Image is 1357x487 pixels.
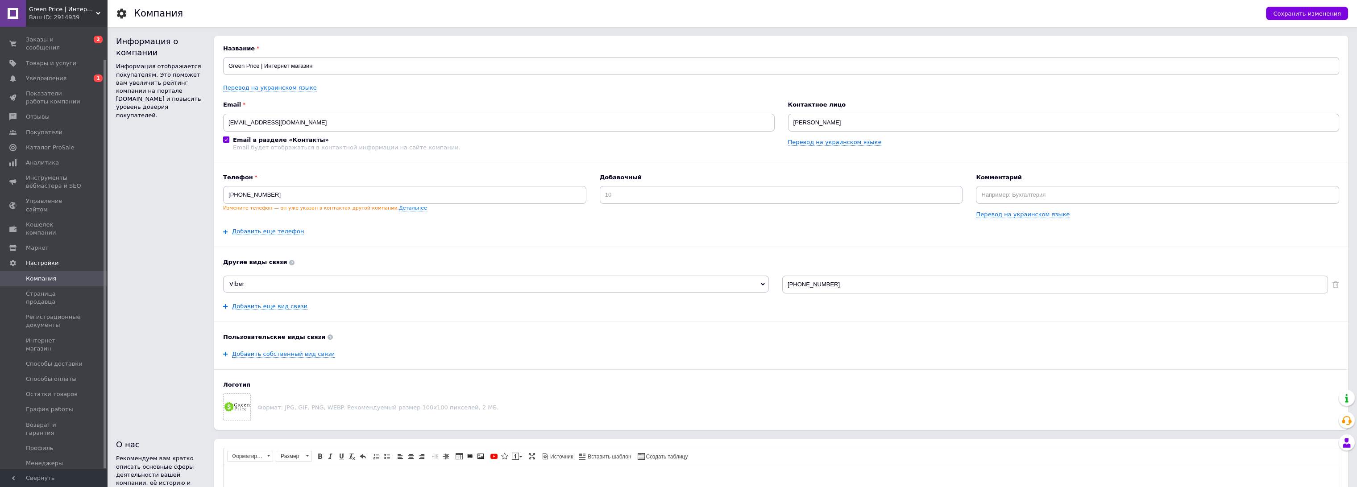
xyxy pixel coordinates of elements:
span: Покупатели [26,128,62,136]
b: Телефон [223,173,586,182]
span: Источник [549,453,573,461]
a: Уменьшить отступ [430,451,440,461]
span: Менеджеры [26,459,63,467]
a: Подчеркнутый (Ctrl+U) [336,451,346,461]
div: Ваш ID: 2914939 [29,13,107,21]
span: Отзывы [26,113,50,121]
span: График работы [26,405,73,413]
b: Добавочный [600,173,963,182]
a: По центру [406,451,416,461]
span: Инструменты вебмастера и SEO [26,174,83,190]
a: Добавить еще телефон [232,228,304,235]
span: Показатели работы компании [26,90,83,106]
button: Сохранить изменения [1266,7,1348,20]
span: Управление сайтом [26,197,83,213]
input: 10 [600,186,963,204]
b: Email в разделе «Контакты» [233,136,329,143]
b: Пользовательские виды связи [223,333,1339,341]
span: Создать таблицу [645,453,688,461]
div: Информация о компании [116,36,205,58]
a: Развернуть [527,451,537,461]
span: Профиль [26,444,54,452]
span: Вставить шаблон [586,453,631,461]
div: Email будет отображаться в контактной информации на сайте компании. [233,144,461,151]
span: Green Price | Интернет магазин [29,5,96,13]
a: Перевод на украинском языке [788,139,882,146]
b: Контактное лицо [788,101,1340,109]
a: Перевод на украинском языке [223,84,317,91]
span: Настройки [26,259,58,267]
span: Размер [276,451,303,461]
a: Убрать форматирование [347,451,357,461]
span: Форматирование [228,451,264,461]
a: Вставить / удалить нумерованный список [371,451,381,461]
a: Добавить еще вид связи [232,303,307,310]
a: Форматирование [227,451,273,462]
input: +38 096 0000000 [223,186,586,204]
span: Способы оплаты [26,375,77,383]
div: Информация отображается покупателям. Это поможет вам увеличить рейтинг компании на портале [DOMAI... [116,62,205,119]
span: Возврат и гарантия [26,421,83,437]
span: Регистрационные документы [26,313,83,329]
span: Кошелек компании [26,221,83,237]
a: Добавить собственный вид связи [232,351,335,358]
div: О нас [116,439,205,450]
a: Вставить сообщение [510,451,523,461]
a: Вставить/Редактировать ссылку (Ctrl+L) [465,451,475,461]
a: Перевод на украинском языке [976,211,1070,218]
a: Вставить шаблон [578,451,632,461]
a: По правому краю [417,451,427,461]
a: Полужирный (Ctrl+B) [315,451,325,461]
a: Размер [276,451,312,462]
span: 1 [94,74,103,82]
a: Источник [540,451,574,461]
a: Курсив (Ctrl+I) [326,451,336,461]
span: Остатки товаров [26,390,78,398]
a: Вставить иконку [500,451,510,461]
span: Измените телефон — он уже указан в контактах другой компании. [223,205,427,211]
a: По левому краю [395,451,405,461]
input: Электронный адрес [223,114,775,132]
a: Отменить (Ctrl+Z) [358,451,368,461]
b: Название [223,45,1339,53]
span: Страница продавца [26,290,83,306]
a: Вставить / удалить маркированный список [382,451,392,461]
h1: Компания [134,8,183,19]
span: Viber [229,281,245,287]
b: Другие виды связи [223,258,1339,266]
span: Уведомления [26,74,66,83]
span: Способы доставки [26,360,83,368]
span: Интернет-магазин [26,337,83,353]
span: Аналитика [26,159,59,167]
input: ФИО [788,114,1340,132]
span: Каталог ProSale [26,144,74,152]
span: Маркет [26,244,49,252]
a: Детальнее [399,205,427,211]
p: Формат: JPG, GIF, PNG, WEBP. Рекомендуемый размер 100х100 пикселей, 2 МБ. [257,404,1339,411]
span: Товары и услуги [26,59,76,67]
span: Компания [26,275,56,283]
a: Таблица [454,451,464,461]
a: Изображение [476,451,486,461]
b: Email [223,101,775,109]
a: Добавить видео с YouTube [489,451,499,461]
span: 2 [94,36,103,43]
b: Логотип [223,381,1339,389]
b: Комментарий [976,173,1339,182]
span: Сохранить изменения [1273,10,1341,17]
input: Название вашей компании [223,57,1339,75]
a: Создать таблицу [636,451,689,461]
a: Увеличить отступ [441,451,451,461]
input: Например: Бухгалтерия [976,186,1339,204]
span: Заказы и сообщения [26,36,83,52]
